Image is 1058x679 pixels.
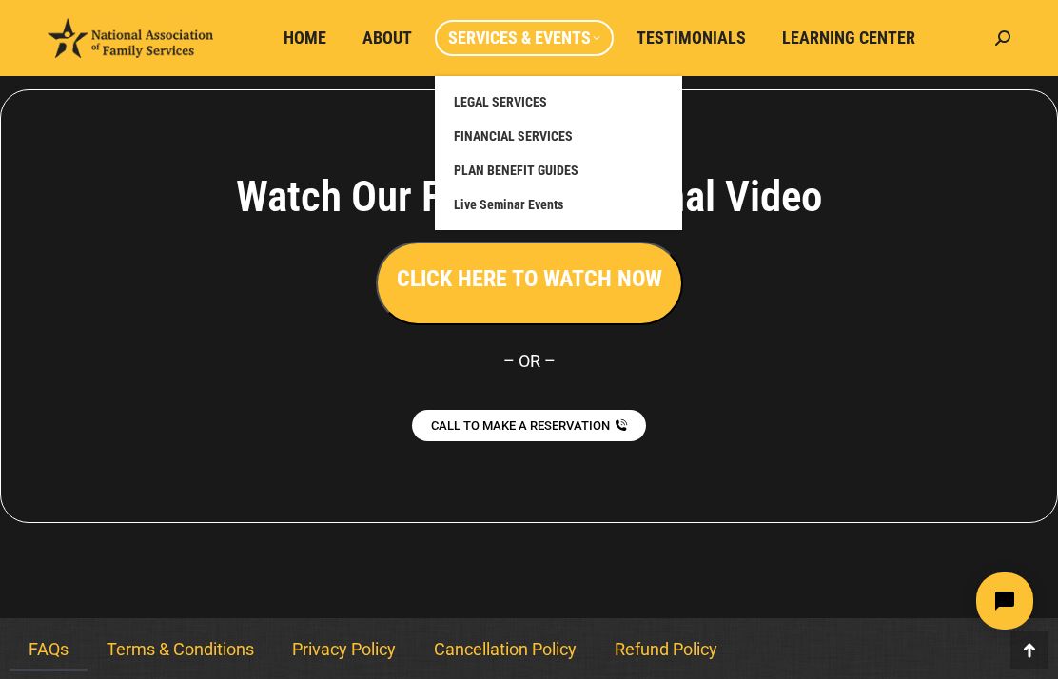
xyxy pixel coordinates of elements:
[349,20,425,56] a: About
[782,28,915,48] span: Learning Center
[415,628,596,671] a: Cancellation Policy
[444,153,673,187] a: PLAN BENEFIT GUIDES
[376,242,683,325] button: CLICK HERE TO WATCH NOW
[454,162,578,179] span: PLAN BENEFIT GUIDES
[376,270,683,290] a: CLICK HERE TO WATCH NOW
[722,556,1049,646] iframe: Tidio Chat
[412,410,646,441] a: CALL TO MAKE A RESERVATION
[444,85,673,119] a: LEGAL SERVICES
[596,628,736,671] a: Refund Policy
[637,28,746,48] span: Testimonials
[444,119,673,153] a: FINANCIAL SERVICES
[397,262,662,295] h3: CLICK HERE TO WATCH NOW
[270,20,340,56] a: Home
[769,20,929,56] a: Learning Center
[503,351,556,371] span: – OR –
[444,187,673,222] a: Live Seminar Events
[448,28,600,48] span: Services & Events
[10,628,1048,671] nav: Menu
[454,127,573,145] span: FINANCIAL SERVICES
[431,419,610,432] span: CALL TO MAKE A RESERVATION
[454,196,563,213] span: Live Seminar Events
[273,628,415,671] a: Privacy Policy
[623,20,759,56] a: Testimonials
[454,93,547,110] span: LEGAL SERVICES
[144,171,914,223] h4: Watch Our FREE Educational Video
[88,628,273,671] a: Terms & Conditions
[284,28,326,48] span: Home
[10,628,88,671] a: FAQs
[362,28,412,48] span: About
[48,18,213,57] img: National Association of Family Services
